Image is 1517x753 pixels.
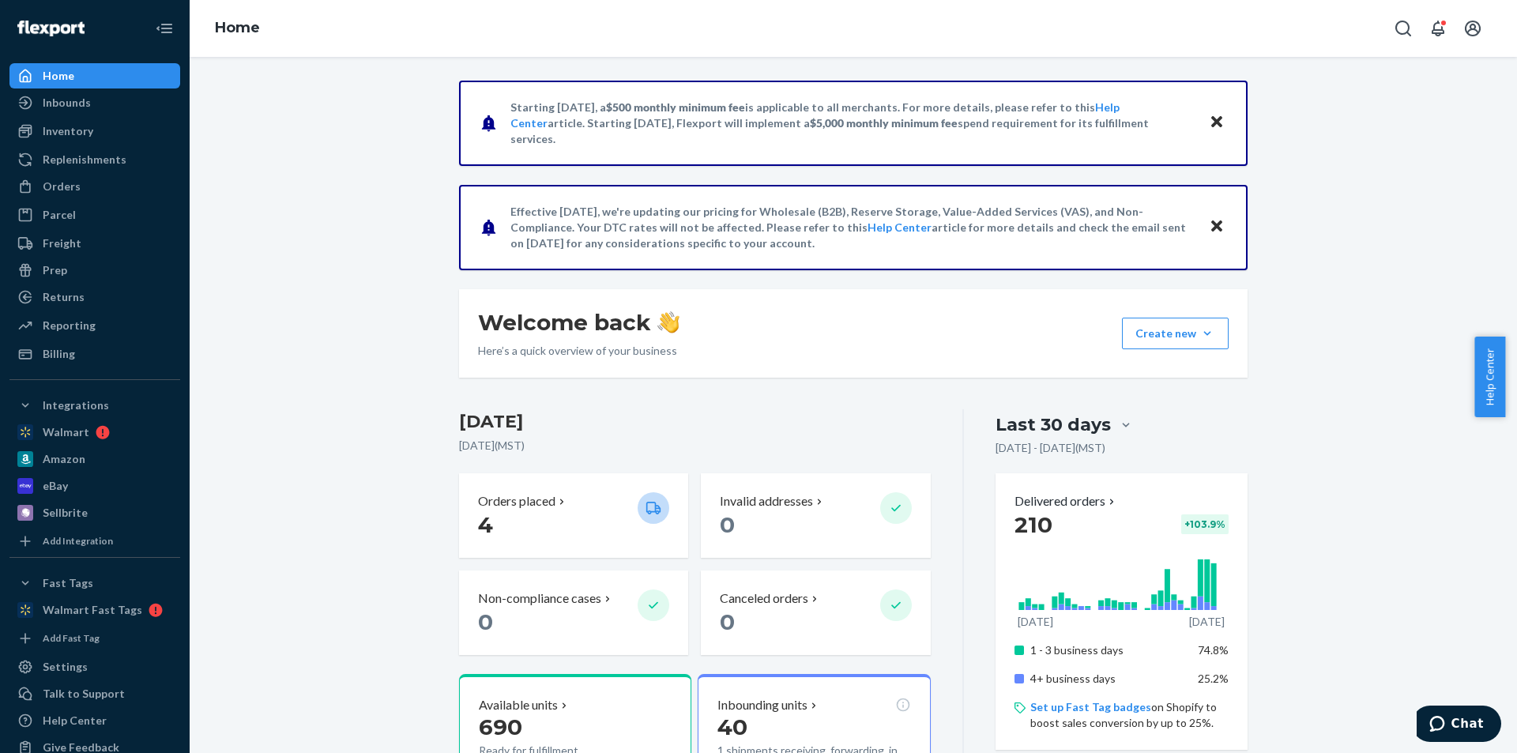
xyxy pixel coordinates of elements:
[478,308,679,337] h1: Welcome back
[9,446,180,472] a: Amazon
[43,95,91,111] div: Inbounds
[43,179,81,194] div: Orders
[202,6,273,51] ol: breadcrumbs
[43,478,68,494] div: eBay
[43,659,88,675] div: Settings
[9,202,180,228] a: Parcel
[1181,514,1229,534] div: + 103.9 %
[720,511,735,538] span: 0
[1030,642,1186,658] p: 1 - 3 business days
[459,438,931,454] p: [DATE] ( MST )
[43,534,113,548] div: Add Integration
[996,440,1105,456] p: [DATE] - [DATE] ( MST )
[43,262,67,278] div: Prep
[43,602,142,618] div: Walmart Fast Tags
[9,341,180,367] a: Billing
[9,532,180,551] a: Add Integration
[43,235,81,251] div: Freight
[1206,216,1227,239] button: Close
[1122,318,1229,349] button: Create new
[43,123,93,139] div: Inventory
[478,589,601,608] p: Non-compliance cases
[215,19,260,36] a: Home
[43,346,75,362] div: Billing
[1457,13,1489,44] button: Open account menu
[701,570,930,655] button: Canceled orders 0
[43,289,85,305] div: Returns
[43,686,125,702] div: Talk to Support
[17,21,85,36] img: Flexport logo
[1206,111,1227,134] button: Close
[720,492,813,510] p: Invalid addresses
[478,492,555,510] p: Orders placed
[9,708,180,733] a: Help Center
[606,100,745,114] span: $500 monthly minimum fee
[9,681,180,706] button: Talk to Support
[9,570,180,596] button: Fast Tags
[459,473,688,558] button: Orders placed 4
[478,511,493,538] span: 4
[1018,614,1053,630] p: [DATE]
[459,409,931,435] h3: [DATE]
[9,63,180,88] a: Home
[9,597,180,623] a: Walmart Fast Tags
[1198,672,1229,685] span: 25.2%
[720,589,808,608] p: Canceled orders
[720,608,735,635] span: 0
[478,608,493,635] span: 0
[510,100,1194,147] p: Starting [DATE], a is applicable to all merchants. For more details, please refer to this article...
[9,500,180,525] a: Sellbrite
[43,152,126,168] div: Replenishments
[1422,13,1454,44] button: Open notifications
[479,713,522,740] span: 690
[868,220,932,234] a: Help Center
[1417,706,1501,745] iframe: Opens a widget where you can chat to one of our agents
[1030,671,1186,687] p: 4+ business days
[9,119,180,144] a: Inventory
[43,397,109,413] div: Integrations
[657,311,679,333] img: hand-wave emoji
[9,393,180,418] button: Integrations
[1474,337,1505,417] button: Help Center
[43,505,88,521] div: Sellbrite
[701,473,930,558] button: Invalid addresses 0
[43,424,89,440] div: Walmart
[810,116,958,130] span: $5,000 monthly minimum fee
[996,412,1111,437] div: Last 30 days
[9,147,180,172] a: Replenishments
[43,68,74,84] div: Home
[9,258,180,283] a: Prep
[459,570,688,655] button: Non-compliance cases 0
[9,420,180,445] a: Walmart
[149,13,180,44] button: Close Navigation
[9,284,180,310] a: Returns
[9,313,180,338] a: Reporting
[1198,643,1229,657] span: 74.8%
[717,713,747,740] span: 40
[1014,511,1052,538] span: 210
[43,318,96,333] div: Reporting
[9,654,180,680] a: Settings
[479,696,558,714] p: Available units
[1387,13,1419,44] button: Open Search Box
[9,473,180,499] a: eBay
[43,631,100,645] div: Add Fast Tag
[717,696,807,714] p: Inbounding units
[478,343,679,359] p: Here’s a quick overview of your business
[1030,699,1229,731] p: on Shopify to boost sales conversion by up to 25%.
[43,713,107,729] div: Help Center
[1014,492,1118,510] button: Delivered orders
[1189,614,1225,630] p: [DATE]
[9,174,180,199] a: Orders
[9,90,180,115] a: Inbounds
[43,575,93,591] div: Fast Tags
[43,451,85,467] div: Amazon
[9,629,180,648] a: Add Fast Tag
[9,231,180,256] a: Freight
[43,207,76,223] div: Parcel
[510,204,1194,251] p: Effective [DATE], we're updating our pricing for Wholesale (B2B), Reserve Storage, Value-Added Se...
[1030,700,1151,713] a: Set up Fast Tag badges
